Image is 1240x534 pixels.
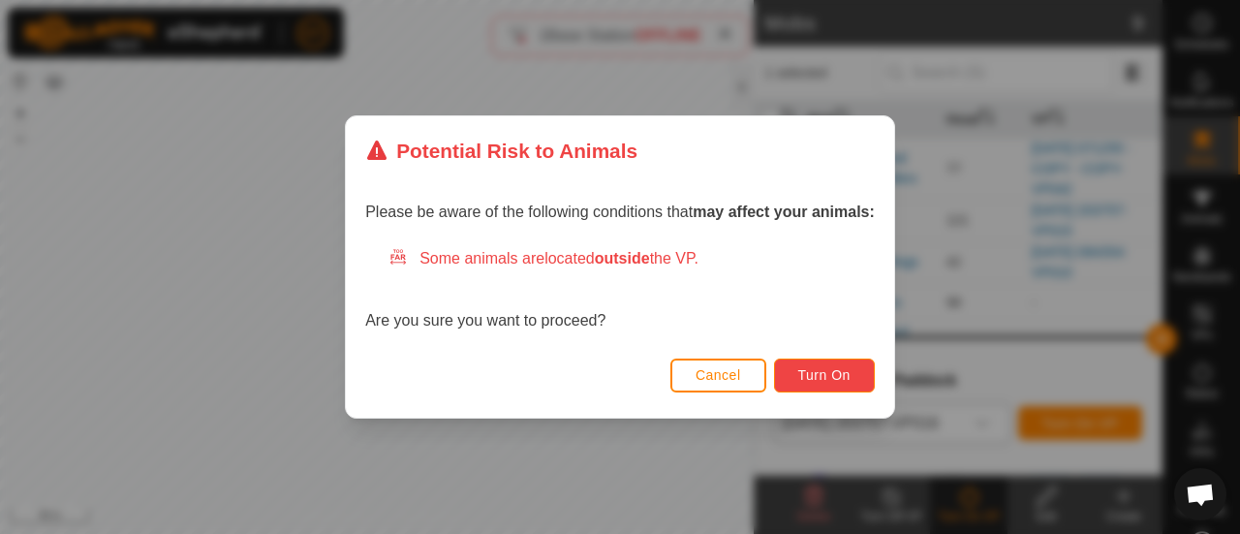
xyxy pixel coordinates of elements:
div: Some animals are [388,247,875,270]
span: Turn On [798,367,851,383]
button: Turn On [774,359,875,393]
span: located the VP. [544,250,698,267]
div: Open chat [1174,468,1226,520]
span: Please be aware of the following conditions that [365,204,875,220]
span: Cancel [696,367,741,383]
strong: outside [595,250,650,267]
strong: may affect your animals: [693,204,875,220]
div: Are you sure you want to proceed? [365,247,875,332]
button: Cancel [670,359,766,393]
div: Potential Risk to Animals [365,136,637,166]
